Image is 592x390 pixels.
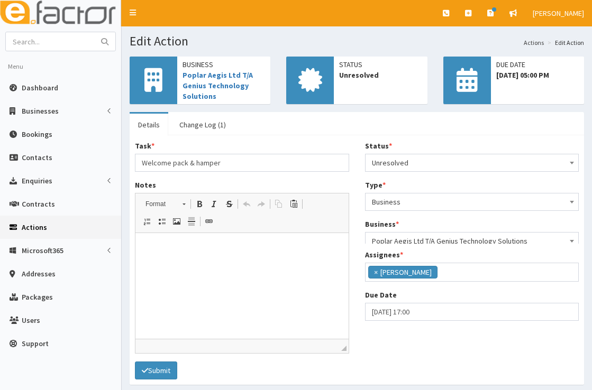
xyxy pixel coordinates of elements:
[365,290,397,300] label: Due Date
[183,70,253,101] a: Poplar Aegis Ltd T/A Genius Technology Solutions
[135,233,349,339] iframe: Rich Text Editor, notes
[22,315,40,325] span: Users
[130,114,168,136] a: Details
[22,292,53,302] span: Packages
[239,197,254,211] a: Undo (Ctrl+Z)
[140,197,177,211] span: Format
[368,266,438,278] li: Sophie Surfleet
[22,199,55,209] span: Contracts
[374,267,378,277] span: ×
[365,232,579,250] span: Poplar Aegis Ltd T/A Genius Technology Solutions
[22,176,52,185] span: Enquiries
[271,197,286,211] a: Copy (Ctrl+C)
[372,234,572,248] span: Poplar Aegis Ltd T/A Genius Technology Solutions
[22,83,58,92] span: Dashboard
[365,141,392,151] label: Status
[202,215,216,228] a: Link (Ctrl+L)
[6,32,95,51] input: Search...
[22,106,59,116] span: Businesses
[184,215,199,228] a: Insert Horizontal Line
[22,222,47,232] span: Actions
[169,215,184,228] a: Image
[135,361,177,379] button: Submit
[339,59,422,70] span: Status
[22,269,56,278] span: Addresses
[192,197,207,211] a: Bold (Ctrl+B)
[365,180,386,190] label: Type
[222,197,236,211] a: Strike Through
[365,154,579,172] span: Unresolved
[341,346,347,351] span: Drag to resize
[135,141,154,151] label: Task
[496,70,579,80] span: [DATE] 05:00 PM
[372,194,572,209] span: Business
[524,38,544,47] a: Actions
[22,339,49,348] span: Support
[207,197,222,211] a: Italic (Ctrl+I)
[22,246,63,255] span: Microsoft365
[130,34,584,48] h1: Edit Action
[22,129,52,139] span: Bookings
[171,114,234,136] a: Change Log (1)
[135,180,156,190] label: Notes
[286,197,301,211] a: Paste (Ctrl+V)
[545,38,584,47] li: Edit Action
[22,153,52,162] span: Contacts
[496,59,579,70] span: Due Date
[254,197,269,211] a: Redo (Ctrl+Y)
[365,219,399,229] label: Business
[183,59,265,70] span: Business
[365,193,579,211] span: Business
[154,215,169,228] a: Insert/Remove Bulleted List
[140,215,154,228] a: Insert/Remove Numbered List
[533,8,584,18] span: [PERSON_NAME]
[365,249,403,260] label: Assignees
[339,70,422,80] span: Unresolved
[140,197,191,211] a: Format
[372,155,572,170] span: Unresolved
